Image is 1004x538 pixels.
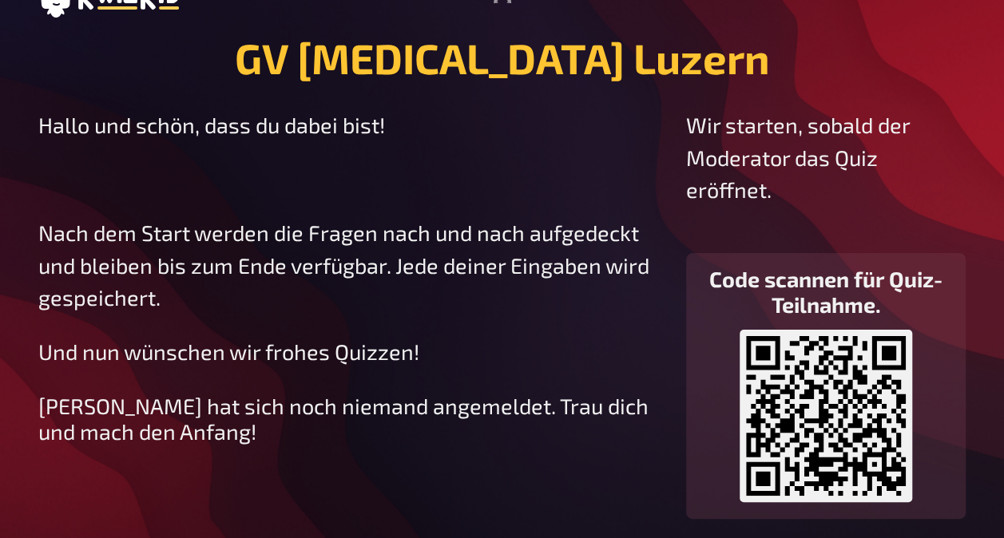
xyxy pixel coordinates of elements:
[38,393,661,444] div: [PERSON_NAME] hat sich noch niemand angemeldet. Trau dich und mach den Anfang!
[38,220,654,310] span: Nach dem Start werden die Fragen nach und nach aufgedeckt und bleiben bis zum Ende verfügbar. Jed...
[38,338,419,364] span: Und nun wünschen wir frohes Quizzen!
[38,112,385,137] span: Hallo und schön, dass du dabei bist!
[699,266,953,317] h3: Code scannen für Quiz-Teilnahme.
[235,33,770,83] h1: GV [MEDICAL_DATA] Luzern
[686,109,966,206] p: Wir starten, sobald der Moderator das Quiz eröffnet.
